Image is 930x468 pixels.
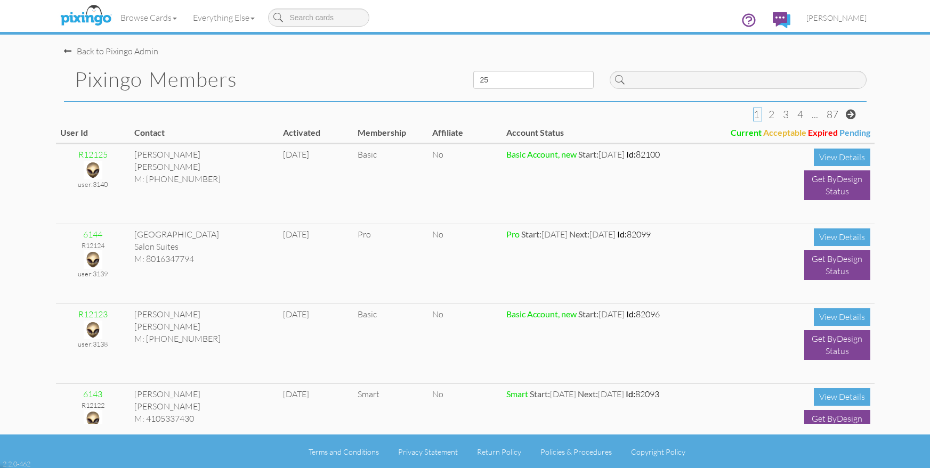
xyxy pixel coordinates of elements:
[134,228,274,241] div: [GEOGRAPHIC_DATA]
[773,12,790,28] img: comments.svg
[731,127,762,137] span: Current
[540,447,612,456] a: Policies & Procedures
[279,304,353,384] td: [DATE]
[432,149,443,160] span: No
[626,389,635,399] strong: Id:
[806,13,867,22] span: [PERSON_NAME]
[134,333,274,345] div: M: [PHONE_NUMBER]
[60,400,126,410] div: R12122
[626,309,660,319] span: 82096
[134,321,274,333] div: [PERSON_NAME]
[358,127,424,139] div: Membership
[814,149,870,166] div: View Details
[134,413,274,425] div: M: 4105337430
[578,389,598,399] strong: Next:
[530,389,550,399] strong: Start:
[814,228,870,246] div: View Details
[521,229,541,239] strong: Start:
[75,68,457,91] h1: Pixingo Members
[617,229,651,240] span: 82099
[769,108,774,121] span: 2
[477,447,521,456] a: Return Policy
[804,250,870,280] div: Get ByDesign Status
[58,3,114,29] img: pixingo logo
[432,127,498,139] div: Affiliate
[814,308,870,326] div: View Details
[60,241,126,250] div: R12124
[506,309,577,319] strong: Basic Account, new
[134,308,274,321] div: [PERSON_NAME]
[309,447,379,456] a: Terms and Conditions
[60,228,126,241] div: 6144
[432,309,443,319] span: No
[353,144,428,224] td: Basic
[578,149,625,160] span: [DATE]
[569,229,616,240] span: [DATE]
[432,389,443,399] span: No
[506,149,577,159] strong: Basic Account, new
[626,149,636,159] strong: Id:
[64,45,158,58] div: Back to Pixingo Admin
[804,170,870,200] div: Get ByDesign Status
[268,9,369,27] input: Search cards
[797,108,803,121] span: 4
[353,384,428,464] td: Smart
[506,127,564,137] span: Account Status
[626,389,659,399] span: 82093
[578,149,599,159] strong: Start:
[60,179,126,189] div: user:3140
[798,4,875,31] a: [PERSON_NAME]
[626,149,660,160] span: 82100
[134,388,274,400] div: [PERSON_NAME]
[763,127,806,137] span: Acceptable
[521,229,568,240] span: [DATE]
[839,127,870,137] span: Pending
[134,149,274,161] div: [PERSON_NAME]
[812,108,818,121] span: ...
[506,229,520,239] strong: Pro
[185,4,263,31] a: Everything Else
[578,389,624,399] span: [DATE]
[134,241,274,253] div: Salon Suites
[134,173,274,185] div: M: [PHONE_NUMBER]
[814,388,870,406] div: View Details
[279,224,353,304] td: [DATE]
[84,410,102,429] img: alien.png
[279,144,353,224] td: [DATE]
[804,330,870,360] div: Get ByDesign Status
[353,304,428,384] td: Basic
[578,309,599,319] strong: Start:
[279,384,353,464] td: [DATE]
[432,229,443,240] span: No
[134,253,274,265] div: M: 8016347794
[84,161,102,179] img: alien.png
[283,127,349,139] div: Activated
[60,388,126,400] div: 6143
[578,309,625,319] span: [DATE]
[569,229,589,239] strong: Next:
[631,447,685,456] a: Copyright Policy
[60,127,126,139] div: User Id
[827,108,838,121] span: 87
[134,127,274,139] div: Contact
[84,321,102,339] img: alien.png
[530,389,576,399] span: [DATE]
[808,127,838,137] span: Expired
[60,308,126,321] div: R12123
[617,229,627,239] strong: Id:
[783,108,789,121] span: 3
[134,161,274,173] div: [PERSON_NAME]
[398,447,458,456] a: Privacy Statement
[353,224,428,304] td: Pro
[626,309,636,319] strong: Id:
[506,389,528,399] strong: Smart
[112,4,185,31] a: Browse Cards
[754,108,759,121] span: 1
[60,149,126,161] div: R12125
[60,339,126,349] div: user:3138
[84,250,102,269] img: alien.png
[64,35,867,58] nav-back: Pixingo Admin
[134,400,274,413] div: [PERSON_NAME]
[804,410,870,440] div: Get ByDesign Status
[60,269,126,278] div: user:3139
